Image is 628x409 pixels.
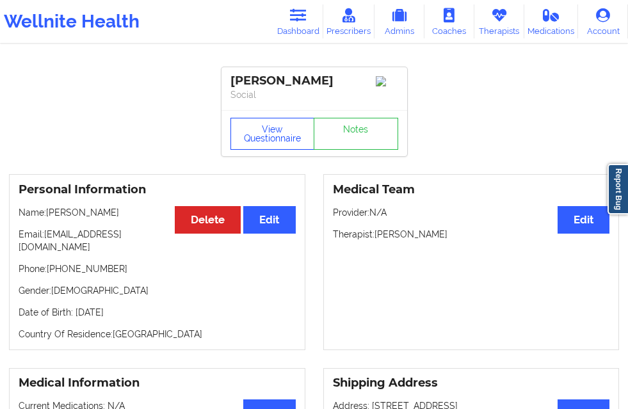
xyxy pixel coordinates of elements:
[19,206,296,219] p: Name: [PERSON_NAME]
[558,206,609,234] button: Edit
[524,4,578,38] a: Medications
[175,206,241,234] button: Delete
[474,4,524,38] a: Therapists
[19,262,296,275] p: Phone: [PHONE_NUMBER]
[19,306,296,319] p: Date of Birth: [DATE]
[230,118,315,150] button: View Questionnaire
[333,228,610,241] p: Therapist: [PERSON_NAME]
[333,182,610,197] h3: Medical Team
[424,4,474,38] a: Coaches
[19,228,296,253] p: Email: [EMAIL_ADDRESS][DOMAIN_NAME]
[243,206,295,234] button: Edit
[19,328,296,341] p: Country Of Residence: [GEOGRAPHIC_DATA]
[374,4,424,38] a: Admins
[323,4,374,38] a: Prescribers
[376,76,398,86] img: Image%2Fplaceholer-image.png
[230,74,398,88] div: [PERSON_NAME]
[608,164,628,214] a: Report Bug
[19,284,296,297] p: Gender: [DEMOGRAPHIC_DATA]
[314,118,398,150] a: Notes
[230,88,398,101] p: Social
[578,4,628,38] a: Account
[19,376,296,390] h3: Medical Information
[19,182,296,197] h3: Personal Information
[333,376,610,390] h3: Shipping Address
[333,206,610,219] p: Provider: N/A
[273,4,323,38] a: Dashboard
